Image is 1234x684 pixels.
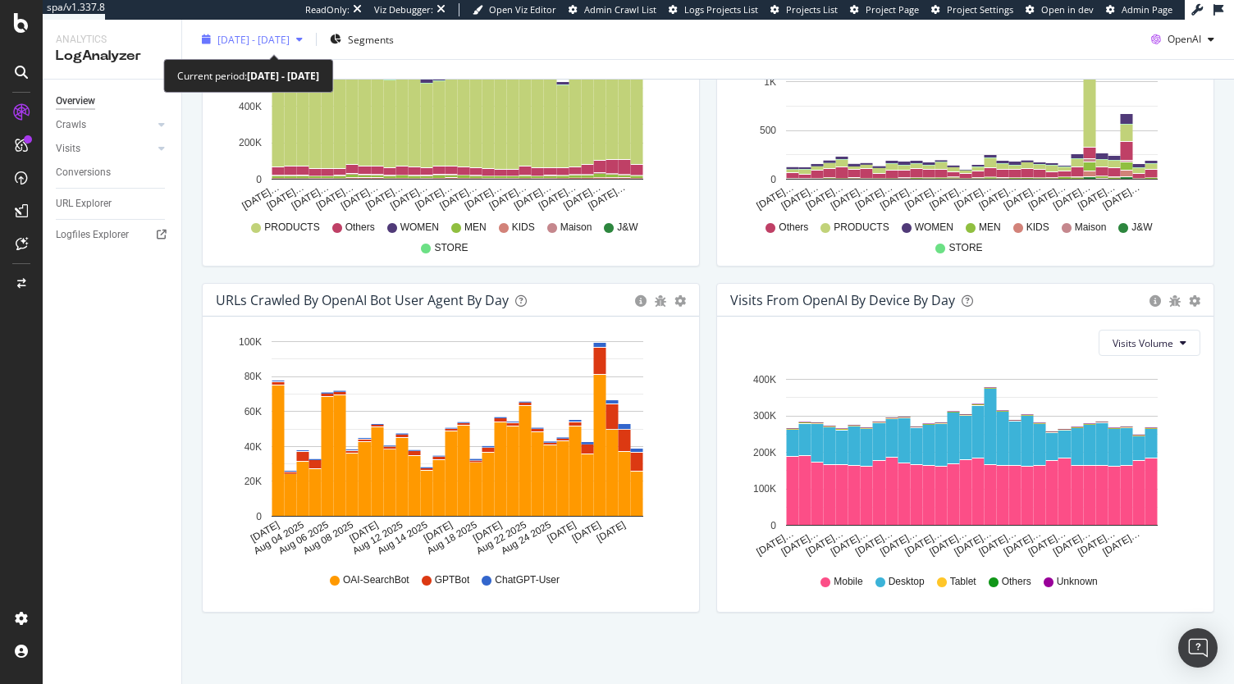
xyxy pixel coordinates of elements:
a: Open in dev [1026,3,1094,16]
div: gear [1189,295,1200,307]
span: Admin Page [1122,3,1172,16]
div: Conversions [56,164,111,181]
div: Visits From OpenAI By Device By Day [730,292,955,308]
a: URL Explorer [56,195,170,212]
text: 40K [245,441,262,453]
text: 100K [239,336,262,348]
text: Aug 12 2025 [350,519,404,557]
span: Others [345,221,375,235]
text: 1K [764,76,776,88]
div: bug [1169,295,1181,307]
span: Project Page [866,3,919,16]
span: STORE [948,241,982,255]
div: URL Explorer [56,195,112,212]
span: WOMEN [915,221,953,235]
text: [DATE] [546,519,578,545]
a: Open Viz Editor [473,3,556,16]
a: Projects List [770,3,838,16]
span: KIDS [1026,221,1049,235]
div: Overview [56,93,95,110]
span: STORE [434,241,468,255]
span: Others [1002,575,1031,589]
a: Visits [56,140,153,157]
text: 0 [256,174,262,185]
text: Aug 08 2025 [301,519,355,557]
text: Aug 24 2025 [499,519,553,557]
text: 500 [760,125,776,137]
text: Aug 04 2025 [252,519,306,557]
button: OpenAI [1145,26,1221,52]
svg: A chart. [216,330,680,558]
span: Others [779,221,808,235]
span: OAI-SearchBot [343,573,409,587]
div: Viz Debugger: [374,3,433,16]
span: ChatGPT-User [495,573,560,587]
text: 400K [753,374,776,385]
a: Logfiles Explorer [56,226,170,244]
a: Conversions [56,164,170,181]
text: 0 [770,520,776,531]
div: circle-info [1149,295,1161,307]
span: Desktop [889,575,925,589]
div: gear [674,295,686,307]
span: J&W [1131,221,1152,235]
svg: A chart. [730,369,1195,559]
text: [DATE] [595,519,628,545]
span: Admin Crawl List [584,3,656,16]
text: 20K [245,476,262,487]
span: Mobile [834,575,862,589]
text: 100K [753,483,776,495]
text: Aug 06 2025 [277,519,331,557]
text: 60K [245,406,262,417]
div: LogAnalyzer [56,47,168,66]
text: 200K [753,447,776,458]
div: Open Intercom Messenger [1178,628,1218,668]
text: 300K [753,410,776,422]
span: [DATE] - [DATE] [217,32,290,46]
text: 400K [239,101,262,112]
span: Visits Volume [1113,336,1173,350]
div: bug [655,295,666,307]
svg: A chart. [730,23,1195,213]
a: Logs Projects List [669,3,758,16]
span: J&W [617,221,638,235]
span: Segments [348,32,394,46]
span: Unknown [1057,575,1098,589]
a: Admin Page [1106,3,1172,16]
span: Logs Projects List [684,3,758,16]
text: 200K [239,137,262,148]
div: ReadOnly: [305,3,350,16]
button: Segments [323,26,400,52]
span: Maison [560,221,592,235]
a: Project Settings [931,3,1013,16]
text: [DATE] [471,519,504,545]
text: 0 [256,511,262,522]
div: circle-info [635,295,647,307]
span: OpenAI [1168,32,1201,46]
button: Visits Volume [1099,330,1200,356]
text: 0 [770,174,776,185]
span: MEN [979,221,1001,235]
text: Aug 22 2025 [474,519,528,557]
div: Current period: [177,66,319,85]
text: Aug 18 2025 [425,519,479,557]
span: Project Settings [947,3,1013,16]
div: Visits [56,140,80,157]
button: [DATE] - [DATE] [195,26,309,52]
span: Projects List [786,3,838,16]
span: Open in dev [1041,3,1094,16]
span: PRODUCTS [834,221,889,235]
span: Tablet [950,575,976,589]
a: Project Page [850,3,919,16]
span: Open Viz Editor [489,3,556,16]
div: Logfiles Explorer [56,226,129,244]
svg: A chart. [216,23,680,213]
text: [DATE] [347,519,380,545]
div: Analytics [56,33,168,47]
text: [DATE] [249,519,281,545]
text: Aug 14 2025 [375,519,429,557]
